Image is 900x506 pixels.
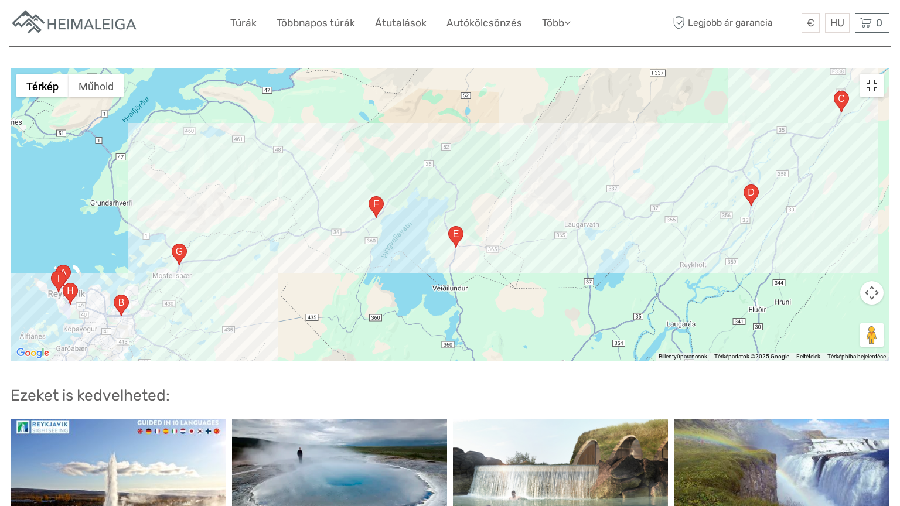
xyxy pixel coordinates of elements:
[51,271,66,292] div: Hringbraut 95, Reykjavík, Izland
[830,17,844,29] font: HU
[277,17,355,29] font: Többnapos túrák
[807,17,814,29] font: €
[659,353,707,361] button: Billentyűparancsok
[56,265,71,286] div: 5333+RP4, Grandagarður 39, 101 Reykjavík, Izland
[796,353,820,360] a: Feltételek (új lapon nyílik meg)
[860,281,884,305] button: Térképkamera-vezérlők
[827,353,886,360] a: Térképhiba bejelentése
[860,74,884,97] button: Váltás teljes képernyős nézetre
[11,9,139,37] img: Apartmanok Reykjavíkban
[446,15,522,32] a: Autókölcsönzés
[796,353,820,360] font: Feltételek
[172,244,187,265] div: 36, 270 Mosfellsbær, Izland
[714,353,789,360] font: Térképadatok ©2025 Google
[688,17,773,28] font: Legjobb ár garancia
[834,91,849,112] div: 35, 806, Izland
[26,80,59,93] font: Térkép
[13,346,52,361] a: A terület megnyitása a Google Térképen (új ablakban nyílik meg)
[369,196,384,218] div: 36, 806, Izland
[448,226,463,248] div: 36, 806, Izland
[860,323,884,347] button: Az Utcakép megnyitásához húzza az emberkét a térképre
[79,80,114,93] font: Műhold
[542,17,564,29] font: Több
[277,15,355,32] a: Többnapos túrák
[375,15,427,32] a: Átutalások
[16,74,69,97] button: Utcatérkép megjelenítése
[63,283,78,305] div: Valshlíð 1, 102 Reykjavík, Izland
[11,386,170,405] font: Ezeket is kedvelheted:
[13,346,52,361] img: Google
[114,295,129,316] div: Nesbraut, 110 Reykjavík, Izland
[375,17,427,29] font: Átutalások
[876,17,882,29] font: 0
[69,74,124,97] button: Műholdkép megjelenítése
[446,17,522,29] font: Autókölcsönzés
[230,17,257,29] font: Túrák
[744,184,759,206] div: 35, 806, Izland
[230,15,257,32] a: Túrák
